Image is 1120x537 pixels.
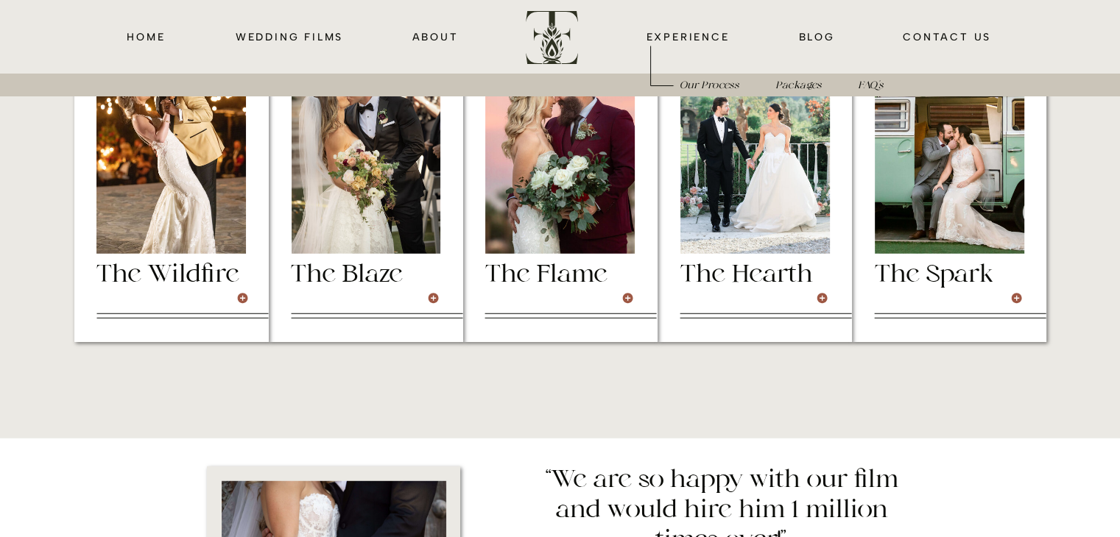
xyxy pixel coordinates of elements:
[798,28,836,45] a: blog
[857,80,883,91] i: FAQ's
[644,28,733,45] a: EXPERIENCE
[125,28,168,45] a: HOME
[775,80,821,91] i: Packages
[291,261,440,286] a: The Blaze
[680,77,743,93] a: Our Process
[412,28,459,45] a: about
[901,28,993,45] a: CONTACT us
[875,261,1024,286] a: The Spark
[233,28,346,45] a: wedding films
[96,261,246,286] a: The Wildfire
[855,77,887,93] a: FAQ's
[680,261,830,286] a: The Hearth
[485,261,635,286] a: The Flame
[680,80,739,91] i: Our Process
[769,77,829,93] a: Packages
